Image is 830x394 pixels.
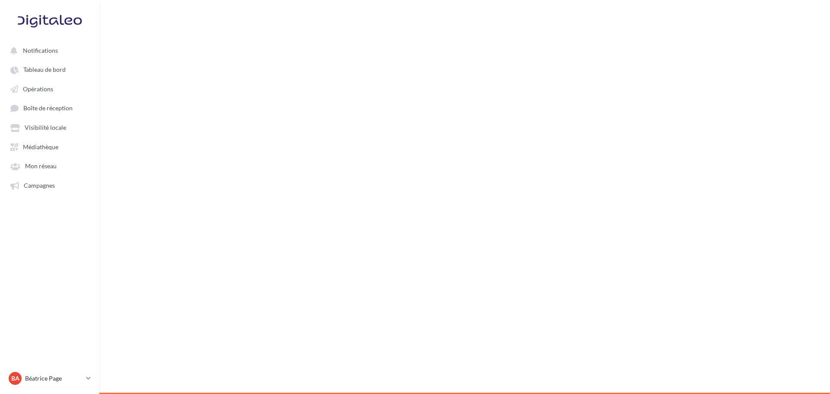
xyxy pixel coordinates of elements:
a: Mon réseau [5,158,94,173]
span: Opérations [23,85,53,93]
p: Béatrice Page [25,374,83,383]
span: Médiathèque [23,143,58,151]
a: Opérations [5,81,94,96]
a: Campagnes [5,177,94,193]
span: Mon réseau [25,163,57,170]
a: Médiathèque [5,139,94,154]
span: Notifications [23,47,58,54]
span: Campagnes [24,182,55,189]
span: Ba [11,374,19,383]
span: Visibilité locale [25,124,66,131]
span: Tableau de bord [23,66,66,74]
a: Boîte de réception [5,100,94,116]
a: Visibilité locale [5,119,94,135]
a: Ba Béatrice Page [7,370,93,387]
button: Notifications [5,42,91,58]
span: Boîte de réception [23,105,73,112]
a: Tableau de bord [5,61,94,77]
